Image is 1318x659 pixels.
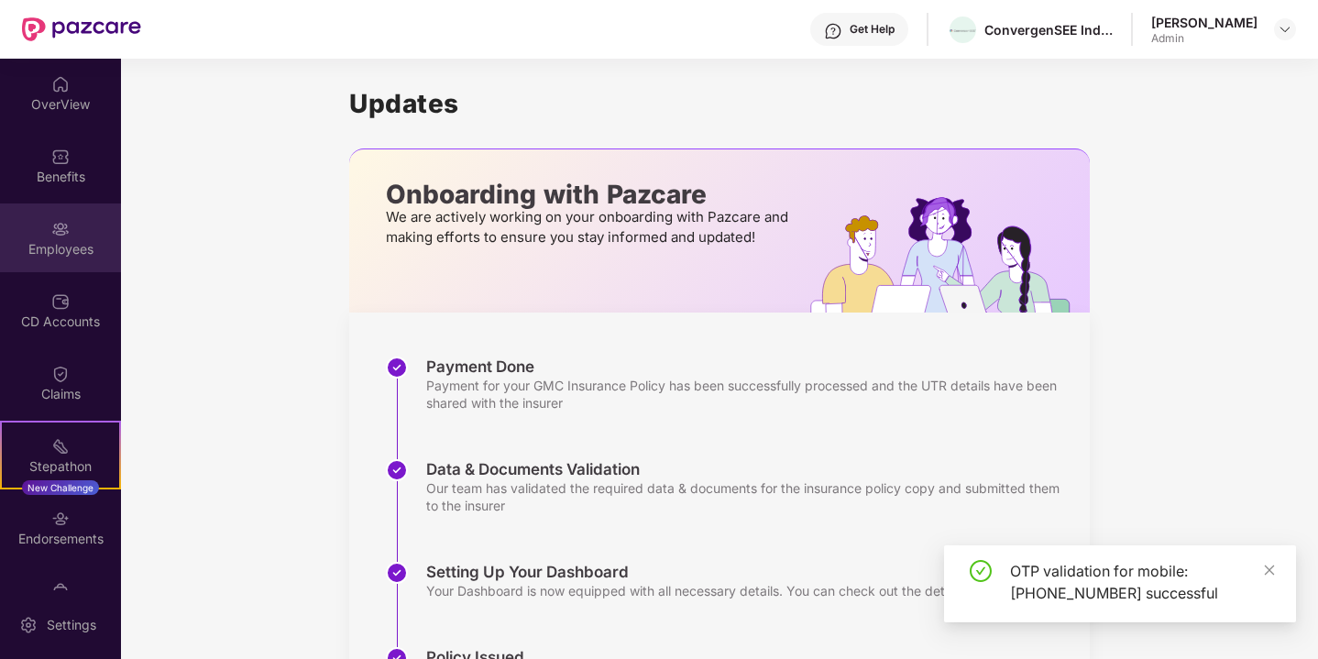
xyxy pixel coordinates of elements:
[386,562,408,584] img: svg+xml;base64,PHN2ZyBpZD0iU3RlcC1Eb25lLTMyeDMyIiB4bWxucz0iaHR0cDovL3d3dy53My5vcmcvMjAwMC9zdmciIH...
[824,22,842,40] img: svg+xml;base64,PHN2ZyBpZD0iSGVscC0zMngzMiIgeG1sbnM9Imh0dHA6Ly93d3cudzMub3JnLzIwMDAvc3ZnIiB3aWR0aD...
[2,457,119,476] div: Stepathon
[386,357,408,379] img: svg+xml;base64,PHN2ZyBpZD0iU3RlcC1Eb25lLTMyeDMyIiB4bWxucz0iaHR0cDovL3d3dy53My5vcmcvMjAwMC9zdmciIH...
[1278,22,1292,37] img: svg+xml;base64,PHN2ZyBpZD0iRHJvcGRvd24tMzJ4MzIiIHhtbG5zPSJodHRwOi8vd3d3LnczLm9yZy8yMDAwL3N2ZyIgd2...
[426,479,1071,514] div: Our team has validated the required data & documents for the insurance policy copy and submitted ...
[22,17,141,41] img: New Pazcare Logo
[41,616,102,634] div: Settings
[51,510,70,528] img: svg+xml;base64,PHN2ZyBpZD0iRW5kb3JzZW1lbnRzIiB4bWxucz0iaHR0cDovL3d3dy53My5vcmcvMjAwMC9zdmciIHdpZH...
[19,616,38,634] img: svg+xml;base64,PHN2ZyBpZD0iU2V0dGluZy0yMHgyMCIgeG1sbnM9Imh0dHA6Ly93d3cudzMub3JnLzIwMDAvc3ZnIiB3aW...
[426,582,1022,599] div: Your Dashboard is now equipped with all necessary details. You can check out the details from
[426,562,1022,582] div: Setting Up Your Dashboard
[850,22,895,37] div: Get Help
[810,197,1090,313] img: hrOnboarding
[51,75,70,93] img: svg+xml;base64,PHN2ZyBpZD0iSG9tZSIgeG1sbnM9Imh0dHA6Ly93d3cudzMub3JnLzIwMDAvc3ZnIiB3aWR0aD0iMjAiIG...
[51,148,70,166] img: svg+xml;base64,PHN2ZyBpZD0iQmVuZWZpdHMiIHhtbG5zPSJodHRwOi8vd3d3LnczLm9yZy8yMDAwL3N2ZyIgd2lkdGg9Ij...
[51,582,70,600] img: svg+xml;base64,PHN2ZyBpZD0iTXlfT3JkZXJzIiBkYXRhLW5hbWU9Ik15IE9yZGVycyIgeG1sbnM9Imh0dHA6Ly93d3cudz...
[386,207,794,247] p: We are actively working on your onboarding with Pazcare and making efforts to ensure you stay inf...
[1263,564,1276,577] span: close
[22,480,99,495] div: New Challenge
[51,220,70,238] img: svg+xml;base64,PHN2ZyBpZD0iRW1wbG95ZWVzIiB4bWxucz0iaHR0cDovL3d3dy53My5vcmcvMjAwMC9zdmciIHdpZHRoPS...
[51,437,70,456] img: svg+xml;base64,PHN2ZyB4bWxucz0iaHR0cDovL3d3dy53My5vcmcvMjAwMC9zdmciIHdpZHRoPSIyMSIgaGVpZ2h0PSIyMC...
[950,29,976,32] img: ConvergenSEE-logo-Colour-high-Res-%20updated.png
[386,459,408,481] img: svg+xml;base64,PHN2ZyBpZD0iU3RlcC1Eb25lLTMyeDMyIiB4bWxucz0iaHR0cDovL3d3dy53My5vcmcvMjAwMC9zdmciIH...
[51,292,70,311] img: svg+xml;base64,PHN2ZyBpZD0iQ0RfQWNjb3VudHMiIGRhdGEtbmFtZT0iQ0QgQWNjb3VudHMiIHhtbG5zPSJodHRwOi8vd3...
[426,459,1071,479] div: Data & Documents Validation
[970,560,992,582] span: check-circle
[426,377,1071,412] div: Payment for your GMC Insurance Policy has been successfully processed and the UTR details have be...
[51,365,70,383] img: svg+xml;base64,PHN2ZyBpZD0iQ2xhaW0iIHhtbG5zPSJodHRwOi8vd3d3LnczLm9yZy8yMDAwL3N2ZyIgd2lkdGg9IjIwIi...
[1151,31,1258,46] div: Admin
[386,186,794,203] p: Onboarding with Pazcare
[349,88,1090,119] h1: Updates
[1151,14,1258,31] div: [PERSON_NAME]
[426,357,1071,377] div: Payment Done
[1010,560,1274,604] div: OTP validation for mobile: [PHONE_NUMBER] successful
[984,21,1113,38] div: ConvergenSEE India Martech Private Limited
